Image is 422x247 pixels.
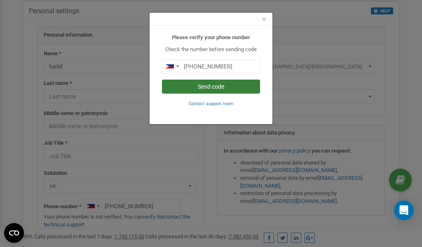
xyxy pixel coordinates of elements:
[162,59,260,73] input: 0905 123 4567
[4,223,24,243] button: Open CMP widget
[189,101,234,106] small: Contact support team
[172,34,250,40] b: Please verify your phone number
[162,46,260,54] p: Check the number before sending code
[162,80,260,94] button: Send code
[262,15,266,24] button: Close
[189,100,234,106] a: Contact support team
[394,200,414,220] div: Open Intercom Messenger
[162,60,181,73] div: Telephone country code
[262,14,266,24] span: ×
